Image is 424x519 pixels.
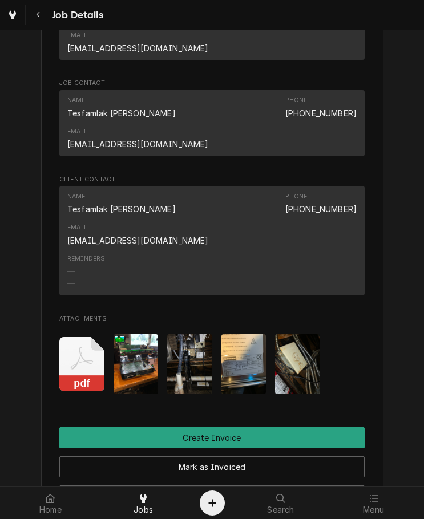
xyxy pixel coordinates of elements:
a: [PHONE_NUMBER] [285,204,357,214]
a: [EMAIL_ADDRESS][DOMAIN_NAME] [67,139,208,149]
a: Menu [328,489,419,517]
div: Client Contact [59,175,365,300]
button: Navigate back [28,5,49,25]
span: Client Contact [59,175,365,184]
img: aaavli2uRni8ERrdoHtW [221,334,266,394]
button: Create Object [200,490,225,516]
div: Job Contact [59,79,365,161]
button: Create Invoice [59,427,365,448]
a: [EMAIL_ADDRESS][DOMAIN_NAME] [67,43,208,53]
div: Name [67,96,176,119]
span: Attachments [59,314,365,323]
a: Home [5,489,96,517]
a: [PHONE_NUMBER] [285,108,357,118]
div: Name [67,192,176,215]
div: Email [67,127,87,136]
div: Tesfamlak [PERSON_NAME] [67,203,176,215]
div: Phone [285,96,308,105]
div: Button Group Row [59,427,365,448]
div: Contact [59,90,365,156]
div: Name [67,96,86,105]
div: Email [67,127,208,150]
span: Job Details [49,7,103,23]
span: Attachments [59,325,365,403]
div: Email [67,223,87,232]
span: Home [39,505,62,514]
div: Reminders [67,254,105,263]
span: Job Contact [59,79,365,88]
div: Name [67,192,86,201]
a: Jobs [98,489,189,517]
span: Jobs [134,505,153,514]
div: — [67,265,75,277]
div: Attachments [59,314,365,403]
a: Search [235,489,327,517]
div: Contact [59,186,365,295]
a: Go to Jobs [2,5,23,25]
img: 42P1N23ATDG0GX4UZoEM [167,334,212,394]
div: Email [67,31,208,54]
button: pdf [59,334,104,394]
div: Phone [285,192,308,201]
div: Client Contact List [59,186,365,300]
button: Mark as Invoiced [59,456,365,477]
a: [EMAIL_ADDRESS][DOMAIN_NAME] [67,236,208,245]
span: Search [267,505,294,514]
div: Button Group Row [59,448,365,477]
div: Email [67,223,208,246]
div: Tesfamlak [PERSON_NAME] [67,107,176,119]
div: Phone [285,192,357,215]
div: — [67,277,75,289]
div: Email [67,31,87,40]
div: Reminders [67,254,105,289]
img: d8OrI740T4Gw4jAtcjPf [114,334,159,394]
span: Menu [363,505,384,514]
img: t5232fY1QceAnCvsu9mq [275,334,320,394]
div: Button Group Row [59,477,365,506]
div: Job Contact List [59,90,365,161]
div: Phone [285,96,357,119]
button: Edit Equipment [59,485,365,506]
